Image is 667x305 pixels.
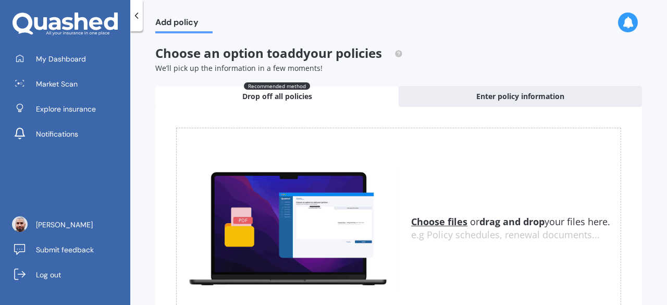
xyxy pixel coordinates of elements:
a: My Dashboard [8,48,130,69]
span: [PERSON_NAME] [36,219,93,230]
span: to add your policies [267,44,382,62]
span: We’ll pick up the information in a few moments! [155,63,323,73]
span: Enter policy information [476,91,564,102]
span: Submit feedback [36,245,94,255]
span: Drop off all policies [242,91,312,102]
img: upload.de96410c8ce839c3fdd5.gif [177,167,399,289]
a: [PERSON_NAME] [8,214,130,235]
span: Log out [36,270,61,280]
u: Choose files [411,215,467,228]
b: drag and drop [479,215,545,228]
a: Market Scan [8,74,130,94]
a: Log out [8,264,130,285]
span: Add policy [155,17,213,31]
a: Explore insurance [8,99,130,119]
span: My Dashboard [36,54,86,64]
span: Explore insurance [36,104,96,114]
div: e.g Policy schedules, renewal documents... [411,229,621,241]
a: Notifications [8,124,130,144]
span: Market Scan [36,79,78,89]
span: Notifications [36,129,78,139]
span: or your files here. [411,215,610,228]
span: Recommended method [244,82,310,90]
span: Choose an option [155,44,403,62]
a: Submit feedback [8,239,130,260]
img: ACg8ocJ37x56BGuDj-7hyu3x8-fPvrOWKRwFAe8tN6mFAk_Hpg=s96-c [12,216,28,232]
